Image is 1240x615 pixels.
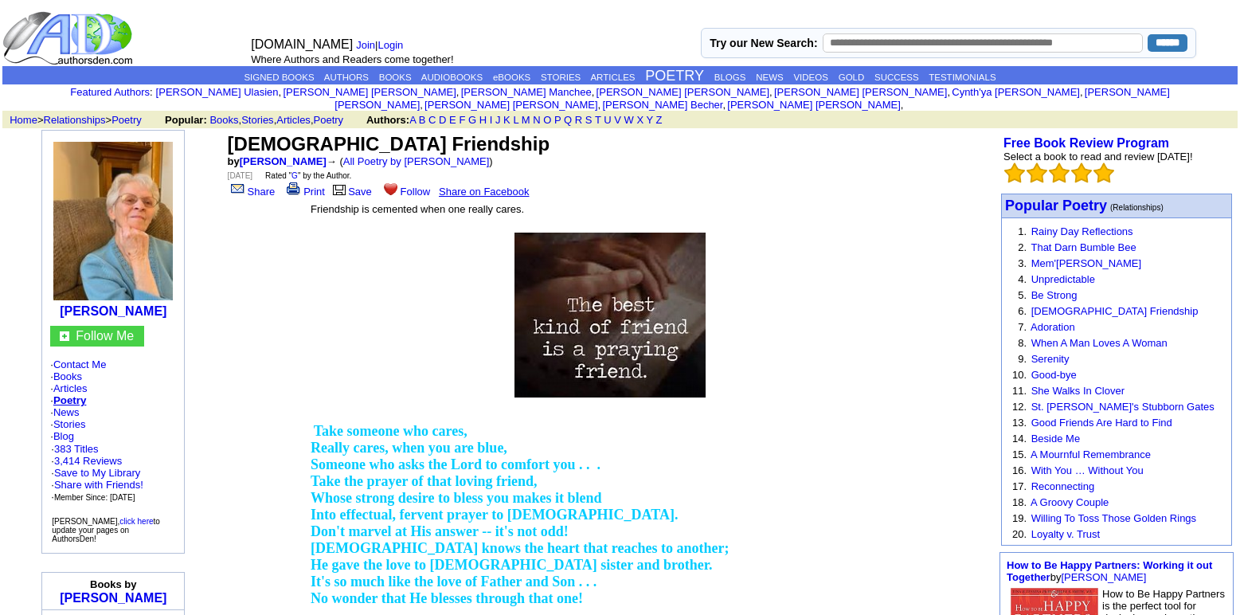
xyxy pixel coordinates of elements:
[1012,512,1027,524] font: 19.
[1007,559,1212,583] font: by
[1018,337,1027,349] font: 8.
[60,304,166,318] a: [PERSON_NAME]
[1012,464,1027,476] font: 16.
[50,358,176,503] font: · · · · · · ·
[54,455,122,467] a: 3,414 Reviews
[714,72,746,82] a: BLOGS
[60,591,166,605] a: [PERSON_NAME]
[70,86,150,98] a: Featured Authors
[1031,528,1100,540] a: Loyalty v. Trust
[1018,289,1027,301] font: 5.
[636,114,643,126] a: X
[1007,559,1212,583] a: How to Be Happy Partners: Working it out Together
[334,86,1169,111] a: [PERSON_NAME] [PERSON_NAME]
[314,114,344,126] a: Poetry
[1018,225,1027,237] font: 1.
[90,578,137,590] b: Books by
[1012,528,1027,540] font: 20.
[311,557,712,606] span: He gave the love to [DEMOGRAPHIC_DATA] sister and brother. It's so much like the love of Father a...
[228,133,550,155] font: [DEMOGRAPHIC_DATA] Friendship
[1031,321,1075,333] a: Adoration
[4,114,162,126] font: > >
[1031,305,1199,317] a: [DEMOGRAPHIC_DATA] Friendship
[756,72,784,82] a: NEWS
[468,114,476,126] a: G
[1093,163,1114,183] img: bigemptystars.png
[1005,199,1107,213] a: Popular Poetry
[51,443,143,503] font: · ·
[379,72,412,82] a: BOOKS
[111,114,142,126] a: Poetry
[156,86,1170,111] font: , , , , , , , , , ,
[1049,163,1070,183] img: bigemptystars.png
[52,517,160,543] font: [PERSON_NAME], to update your pages on AuthorsDen!
[533,114,540,126] a: N
[70,86,152,98] font: :
[44,114,106,126] a: Relationships
[423,101,424,110] font: i
[1083,88,1085,97] font: i
[244,72,314,82] a: SIGNED BOOKS
[228,186,276,198] a: Share
[240,155,327,167] a: [PERSON_NAME]
[54,493,135,502] font: Member Since: [DATE]
[727,99,900,111] a: [PERSON_NAME] [PERSON_NAME]
[595,114,601,126] a: T
[356,39,375,51] a: Join
[53,382,88,394] a: Articles
[1071,163,1092,183] img: bigemptystars.png
[53,394,86,406] a: Poetry
[1003,136,1169,150] a: Free Book Review Program
[1031,385,1125,397] a: She Walks In Clover
[541,72,581,82] a: STORIES
[522,114,530,126] a: M
[419,114,426,126] a: B
[1031,401,1215,413] a: St. [PERSON_NAME]'s Stubborn Gates
[51,467,143,503] font: · · ·
[1027,163,1047,183] img: bigemptystars.png
[543,114,551,126] a: O
[291,171,298,180] a: G
[726,101,727,110] font: i
[1018,321,1027,333] font: 7.
[604,114,611,126] a: U
[54,443,99,455] a: 383 Titles
[251,37,353,51] font: [DOMAIN_NAME]
[53,406,80,418] a: News
[241,114,273,126] a: Stories
[594,88,596,97] font: i
[54,467,140,479] a: Save to My Library
[287,182,300,195] img: print.gif
[514,233,706,398] img: 343776.jpg
[53,142,173,300] img: 41032.jpg
[459,114,465,126] a: F
[324,72,369,82] a: AUTHORS
[1031,289,1078,301] a: Be Strong
[1031,433,1080,445] a: Beside Me
[575,114,582,126] a: R
[645,68,704,84] a: POETRY
[950,88,952,97] font: i
[231,182,244,195] img: share_page.gif
[1012,401,1027,413] font: 12.
[564,114,572,126] a: Q
[952,86,1080,98] a: Cynth'ya [PERSON_NAME]
[327,155,493,167] font: → ( )
[366,114,409,126] b: Authors:
[1031,496,1109,508] a: A Groovy Couple
[276,114,311,126] a: Articles
[793,72,827,82] a: VIDEOS
[449,114,456,126] a: E
[1031,225,1133,237] a: Rainy Day Reflections
[428,114,436,126] a: C
[585,114,593,126] a: S
[76,329,134,343] a: Follow Me
[1012,385,1027,397] font: 11.
[54,479,143,491] a: Share with Friends!
[1018,305,1027,317] font: 6.
[656,114,663,126] a: Z
[343,155,490,167] a: All Poetry by [PERSON_NAME]
[1012,369,1027,381] font: 10.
